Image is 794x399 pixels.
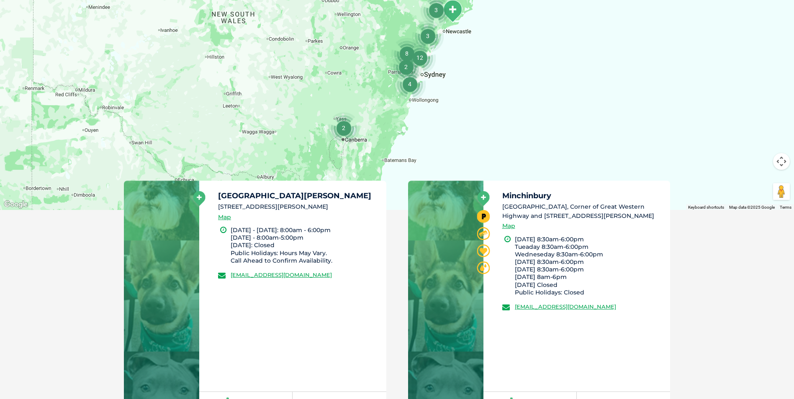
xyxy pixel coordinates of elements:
div: 3 [412,20,444,52]
li: [GEOGRAPHIC_DATA], Corner of Great Western Highway and [STREET_ADDRESS][PERSON_NAME] [502,202,663,220]
a: Terms (opens in new tab) [780,205,791,210]
button: Map camera controls [773,153,790,170]
li: [DATE] 8:30am-6:00pm Tueaday 8:30am-6:00pm Wedneseday 8:30am-6:00pm [DATE] 8:30am-6:00pm [DATE] 8... [515,235,663,297]
li: [DATE] - [DATE]: 8:00am - 6:00pm [DATE] - 8:00am-5:00pm [DATE]: Closed Public Holidays: Hours May... [231,226,379,264]
div: 4 [394,68,426,100]
a: Map [502,221,515,231]
a: [EMAIL_ADDRESS][DOMAIN_NAME] [515,303,616,310]
div: 2 [390,51,422,83]
a: [EMAIL_ADDRESS][DOMAIN_NAME] [231,271,332,278]
a: Map [218,212,231,222]
h5: [GEOGRAPHIC_DATA][PERSON_NAME] [218,192,379,199]
li: [STREET_ADDRESS][PERSON_NAME] [218,202,379,211]
button: Drag Pegman onto the map to open Street View [773,183,790,200]
img: Google [2,199,30,210]
h5: Minchinbury [502,192,663,199]
button: Keyboard shortcuts [688,205,724,210]
div: 8 [391,38,423,69]
div: 2 [328,112,360,144]
a: Open this area in Google Maps (opens a new window) [2,199,30,210]
div: 12 [404,42,436,74]
span: Map data ©2025 Google [729,205,775,210]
